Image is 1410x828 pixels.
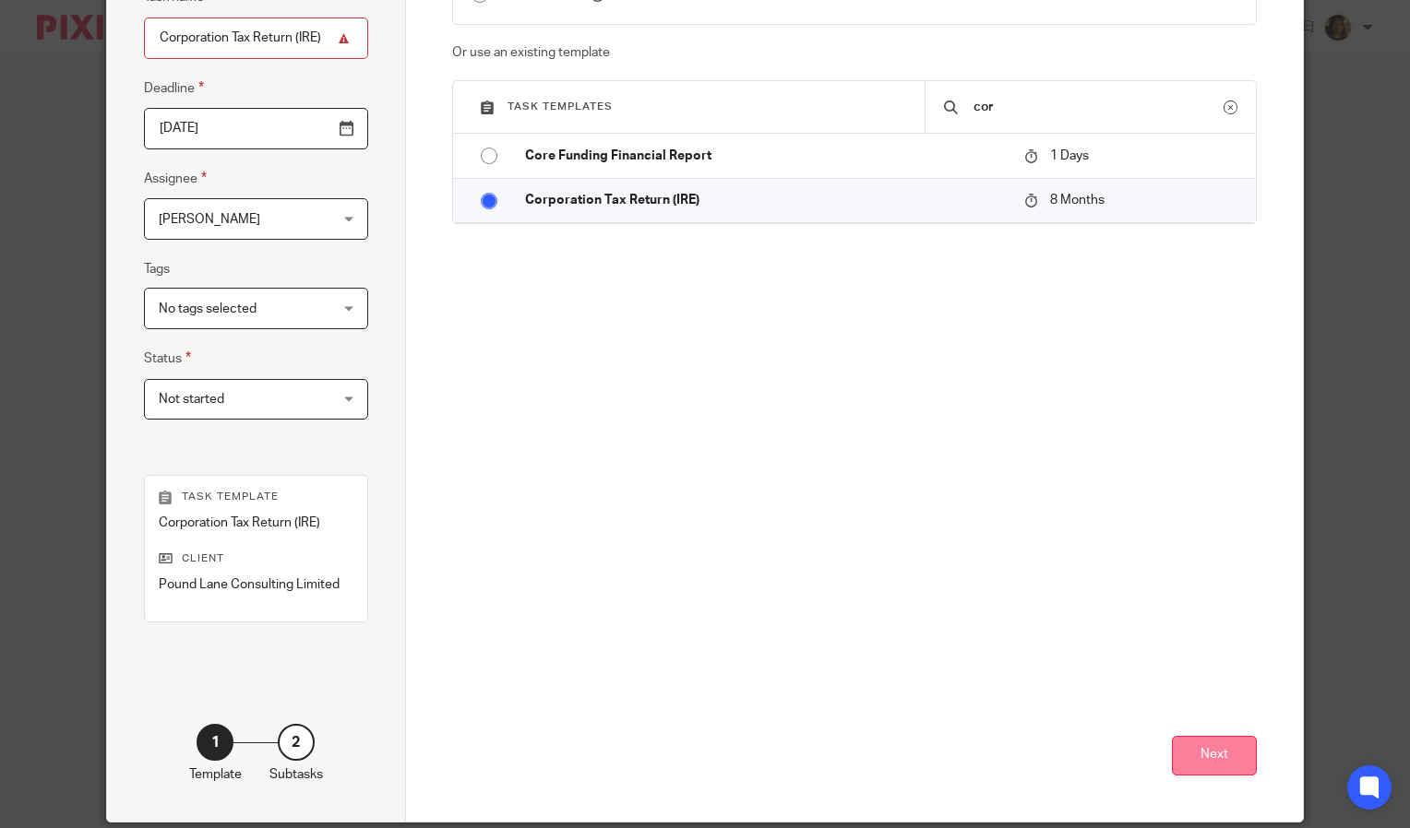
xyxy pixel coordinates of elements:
span: 8 Months [1050,194,1105,207]
p: Task template [159,490,353,504]
button: Next [1172,736,1257,775]
input: Task name [144,18,368,59]
div: 2 [278,724,315,761]
span: 1 Days [1050,149,1089,162]
span: No tags selected [159,302,257,315]
p: Client [159,551,353,566]
label: Status [144,348,191,369]
p: Template [189,765,242,784]
label: Tags [144,260,170,278]
label: Deadline [144,77,204,99]
p: Pound Lane Consulting Limited [159,575,353,594]
p: Subtasks [269,765,323,784]
span: Not started [159,393,224,406]
div: 1 [197,724,233,761]
input: Search... [972,97,1224,117]
span: [PERSON_NAME] [159,213,260,226]
input: Pick a date [144,108,368,149]
p: Corporation Tax Return (IRE) [159,514,353,532]
p: Core Funding Financial Report [525,147,1006,165]
p: Or use an existing template [452,43,1258,62]
p: Corporation Tax Return (IRE) [525,191,1006,209]
label: Assignee [144,168,207,189]
span: Task templates [508,101,613,112]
